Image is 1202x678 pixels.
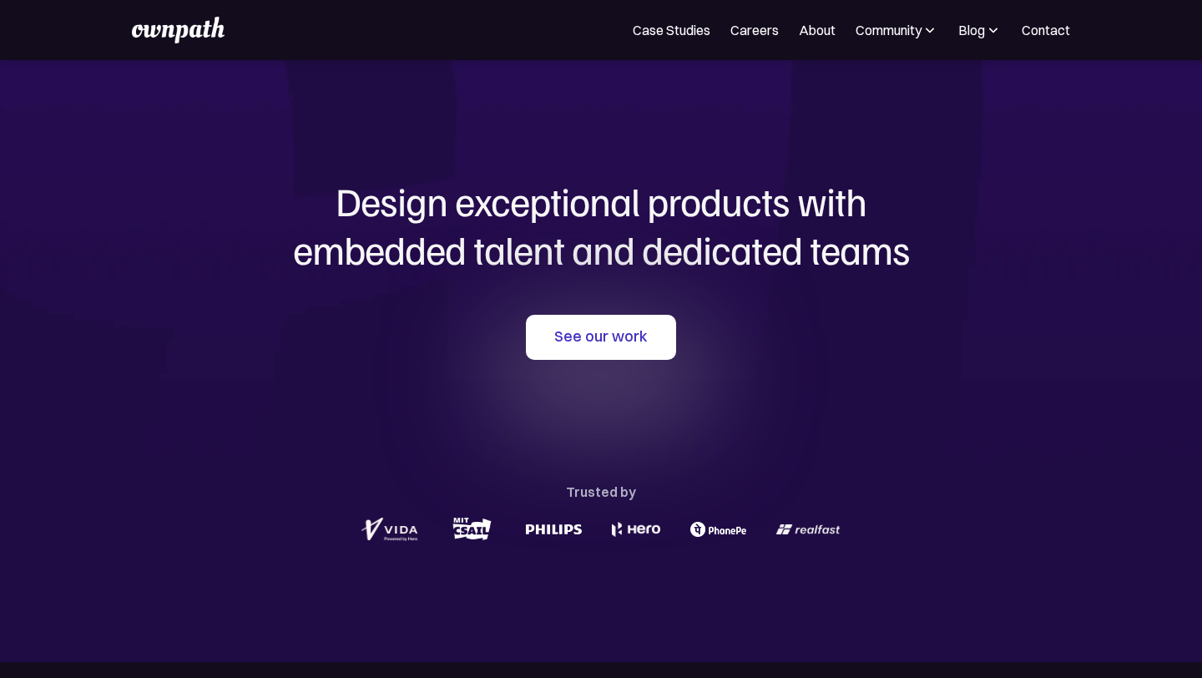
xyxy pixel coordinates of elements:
div: Trusted by [566,480,636,503]
h1: Design exceptional products with embedded talent and dedicated teams [200,177,1002,273]
a: About [799,20,836,40]
div: Community [856,20,922,40]
a: Contact [1022,20,1070,40]
a: Careers [730,20,779,40]
div: Blog [958,20,1002,40]
div: Community [856,20,938,40]
a: Case Studies [633,20,710,40]
a: See our work [526,315,676,360]
div: Blog [958,20,985,40]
